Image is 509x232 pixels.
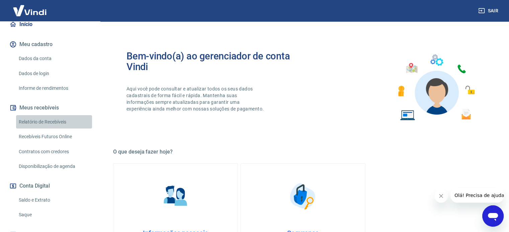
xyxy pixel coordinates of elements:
[113,149,493,155] h5: O que deseja fazer hoje?
[16,52,92,65] a: Dados da conta
[8,179,92,193] button: Conta Digital
[286,180,320,213] img: Segurança
[477,5,501,17] button: Sair
[16,145,92,159] a: Contratos com credores
[8,37,92,52] button: Meu cadastro
[482,205,504,227] iframe: Botão para abrir a janela de mensagens
[126,85,265,112] p: Aqui você pode consultar e atualizar todos os seus dados cadastrais de forma fácil e rápida. Mant...
[4,5,56,10] span: Olá! Precisa de ajuda?
[126,51,303,72] h2: Bem-vindo(a) ao gerenciador de conta Vindi
[8,17,92,32] a: Início
[16,130,92,144] a: Recebíveis Futuros Online
[450,188,504,203] iframe: Mensagem da empresa
[16,160,92,173] a: Disponibilização de agenda
[16,193,92,207] a: Saldo e Extrato
[16,208,92,222] a: Saque
[392,51,480,125] img: Imagem de um avatar masculino com diversos icones exemplificando as funcionalidades do gerenciado...
[16,67,92,80] a: Dados de login
[16,81,92,95] a: Informe de rendimentos
[434,189,448,203] iframe: Fechar mensagem
[8,100,92,115] button: Meus recebíveis
[159,180,192,213] img: Informações pessoais
[16,115,92,129] a: Relatório de Recebíveis
[8,0,52,21] img: Vindi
